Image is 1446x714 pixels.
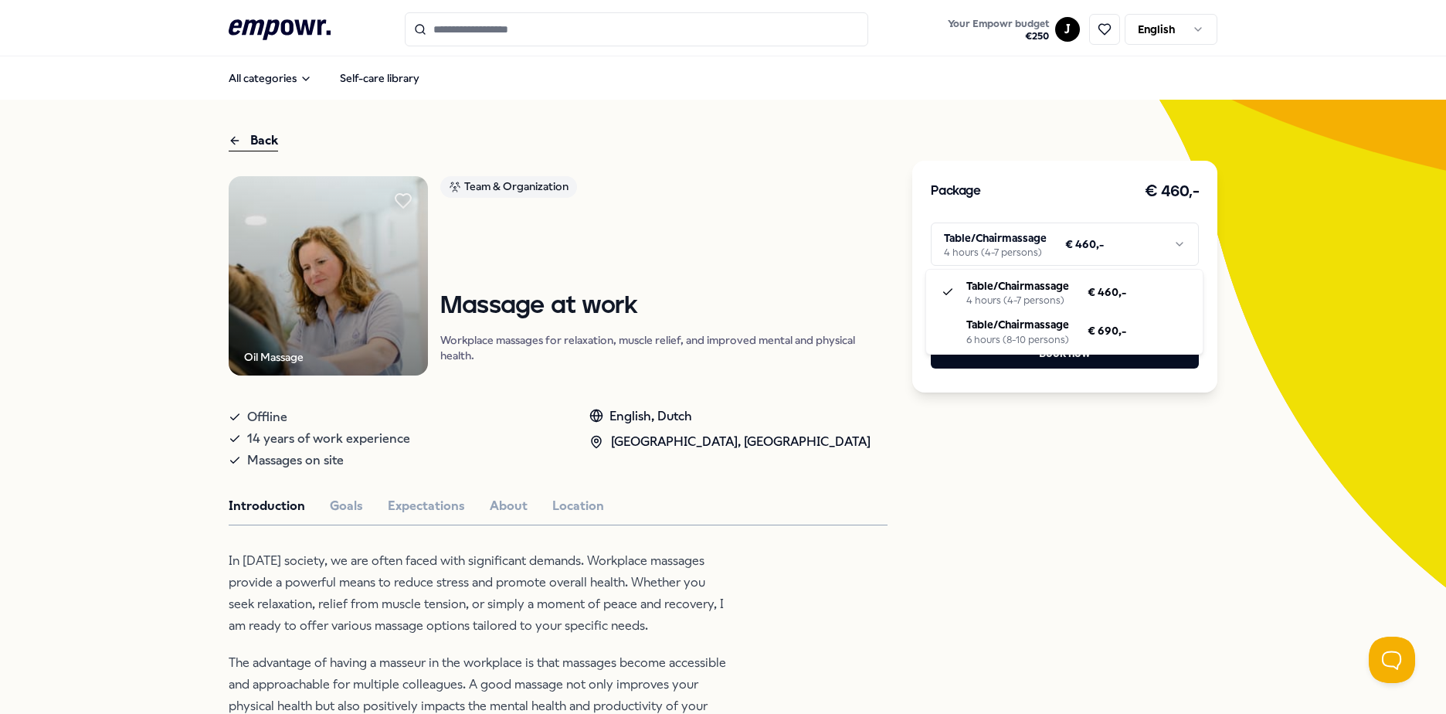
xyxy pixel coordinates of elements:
p: Table/Chairmassage [966,316,1069,333]
div: 4 hours (4-7 persons) [966,294,1069,307]
p: Table/Chairmassage [966,277,1069,294]
span: € 690,- [1088,322,1126,339]
span: € 460,- [1088,284,1126,301]
div: 6 hours (8-10 persons) [966,334,1069,346]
